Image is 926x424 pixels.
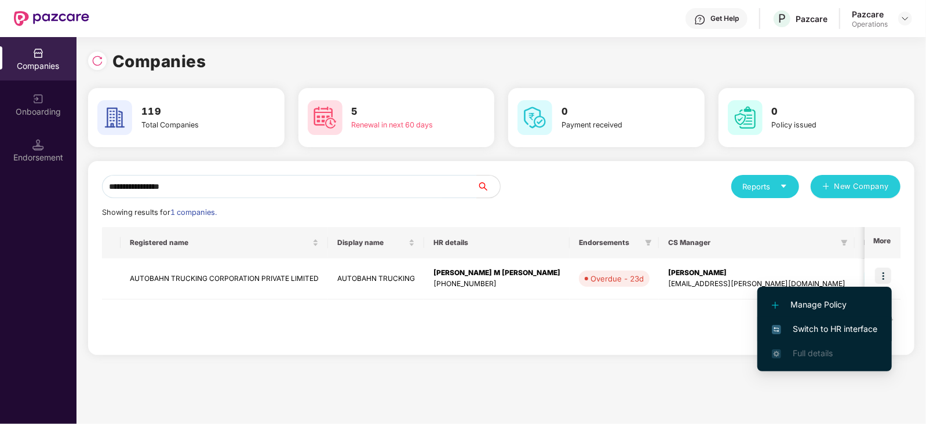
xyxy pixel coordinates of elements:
[141,104,241,119] h3: 119
[901,14,910,23] img: svg+xml;base64,PHN2ZyBpZD0iRHJvcGRvd24tMzJ4MzIiIHhtbG5zPSJodHRwOi8vd3d3LnczLm9yZy8yMDAwL3N2ZyIgd2...
[852,20,888,29] div: Operations
[579,238,640,247] span: Endorsements
[337,238,406,247] span: Display name
[102,208,217,217] span: Showing results for
[710,14,739,23] div: Get Help
[668,238,836,247] span: CS Manager
[875,268,891,284] img: icon
[796,13,827,24] div: Pazcare
[352,119,451,131] div: Renewal in next 60 days
[645,239,652,246] span: filter
[865,227,901,258] th: More
[112,49,206,74] h1: Companies
[668,268,845,279] div: [PERSON_NAME]
[517,100,552,135] img: svg+xml;base64,PHN2ZyB4bWxucz0iaHR0cDovL3d3dy53My5vcmcvMjAwMC9zdmciIHdpZHRoPSI2MCIgaGVpZ2h0PSI2MC...
[772,119,872,131] div: Policy issued
[14,11,89,26] img: New Pazcare Logo
[778,12,786,25] span: P
[772,298,877,311] span: Manage Policy
[728,100,763,135] img: svg+xml;base64,PHN2ZyB4bWxucz0iaHR0cDovL3d3dy53My5vcmcvMjAwMC9zdmciIHdpZHRoPSI2MCIgaGVpZ2h0PSI2MC...
[121,258,328,299] td: AUTOBAHN TRUCKING CORPORATION PRIVATE LIMITED
[121,227,328,258] th: Registered name
[141,119,241,131] div: Total Companies
[328,227,424,258] th: Display name
[772,104,872,119] h3: 0
[772,302,779,309] img: svg+xml;base64,PHN2ZyB4bWxucz0iaHR0cDovL3d3dy53My5vcmcvMjAwMC9zdmciIHdpZHRoPSIxMi4yMDEiIGhlaWdodD...
[855,227,921,258] th: Benefits
[424,227,570,258] th: HR details
[32,93,44,105] img: svg+xml;base64,PHN2ZyB3aWR0aD0iMjAiIGhlaWdodD0iMjAiIHZpZXdCb3g9IjAgMCAyMCAyMCIgZmlsbD0ibm9uZSIgeG...
[811,175,901,198] button: plusNew Company
[780,182,788,190] span: caret-down
[822,182,830,192] span: plus
[433,279,560,290] div: [PHONE_NUMBER]
[772,323,877,335] span: Switch to HR interface
[433,268,560,279] div: [PERSON_NAME] M [PERSON_NAME]
[643,236,654,250] span: filter
[476,182,500,191] span: search
[838,236,850,250] span: filter
[562,104,661,119] h3: 0
[772,325,781,334] img: svg+xml;base64,PHN2ZyB4bWxucz0iaHR0cDovL3d3dy53My5vcmcvMjAwMC9zdmciIHdpZHRoPSIxNiIgaGVpZ2h0PSIxNi...
[97,100,132,135] img: svg+xml;base64,PHN2ZyB4bWxucz0iaHR0cDovL3d3dy53My5vcmcvMjAwMC9zdmciIHdpZHRoPSI2MCIgaGVpZ2h0PSI2MC...
[352,104,451,119] h3: 5
[562,119,661,131] div: Payment received
[772,349,781,359] img: svg+xml;base64,PHN2ZyB4bWxucz0iaHR0cDovL3d3dy53My5vcmcvMjAwMC9zdmciIHdpZHRoPSIxNi4zNjMiIGhlaWdodD...
[476,175,501,198] button: search
[130,238,310,247] span: Registered name
[328,258,424,299] td: AUTOBAHN TRUCKING
[834,181,889,192] span: New Company
[590,273,644,284] div: Overdue - 23d
[852,9,888,20] div: Pazcare
[32,139,44,151] img: svg+xml;base64,PHN2ZyB3aWR0aD0iMTQuNSIgaGVpZ2h0PSIxNC41IiB2aWV3Qm94PSIwIDAgMTYgMTYiIGZpbGw9Im5vbm...
[92,55,103,67] img: svg+xml;base64,PHN2ZyBpZD0iUmVsb2FkLTMyeDMyIiB4bWxucz0iaHR0cDovL3d3dy53My5vcmcvMjAwMC9zdmciIHdpZH...
[308,100,342,135] img: svg+xml;base64,PHN2ZyB4bWxucz0iaHR0cDovL3d3dy53My5vcmcvMjAwMC9zdmciIHdpZHRoPSI2MCIgaGVpZ2h0PSI2MC...
[170,208,217,217] span: 1 companies.
[743,181,788,192] div: Reports
[668,279,845,290] div: [EMAIL_ADDRESS][PERSON_NAME][DOMAIN_NAME]
[793,348,833,358] span: Full details
[694,14,706,25] img: svg+xml;base64,PHN2ZyBpZD0iSGVscC0zMngzMiIgeG1sbnM9Imh0dHA6Ly93d3cudzMub3JnLzIwMDAvc3ZnIiB3aWR0aD...
[841,239,848,246] span: filter
[32,47,44,59] img: svg+xml;base64,PHN2ZyBpZD0iQ29tcGFuaWVzIiB4bWxucz0iaHR0cDovL3d3dy53My5vcmcvMjAwMC9zdmciIHdpZHRoPS...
